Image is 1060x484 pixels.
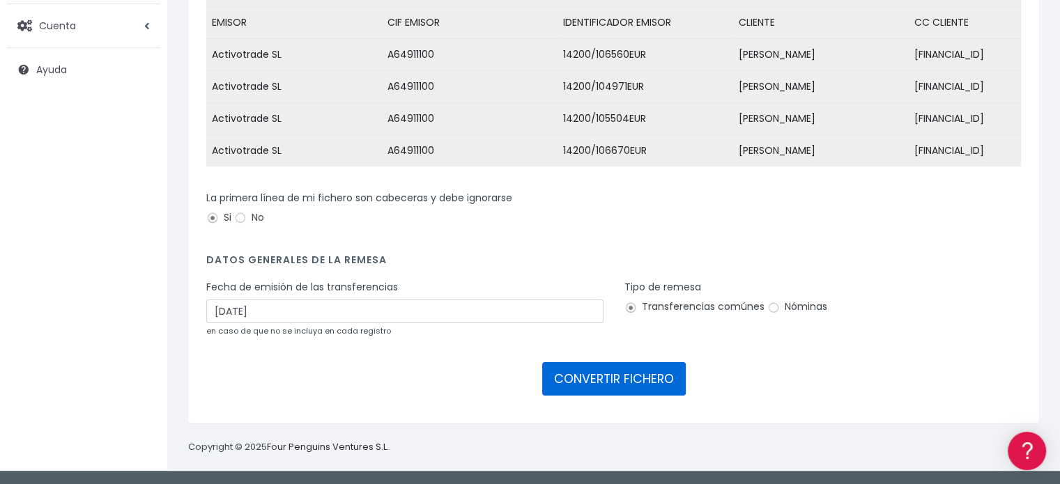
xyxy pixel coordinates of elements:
label: Tipo de remesa [624,280,701,295]
td: A64911100 [382,71,558,103]
td: 14200/104971EUR [558,71,733,103]
td: [PERSON_NAME] [733,39,909,71]
div: Información general [14,97,265,110]
p: Copyright © 2025 . [188,440,391,455]
a: Cuenta [7,11,160,40]
label: Transferencias comúnes [624,299,765,314]
a: Perfiles de empresas [14,241,265,263]
td: [PERSON_NAME] [733,135,909,167]
h4: Datos generales de la remesa [206,254,1021,273]
td: Activotrade SL [206,135,382,167]
a: API [14,356,265,377]
a: Información general [14,118,265,140]
label: La primera línea de mi fichero son cabeceras y debe ignorarse [206,191,512,205]
td: [PERSON_NAME] [733,71,909,103]
small: en caso de que no se incluya en cada registro [206,325,391,336]
td: 14200/106560EUR [558,39,733,71]
td: [PERSON_NAME] [733,103,909,135]
td: Activotrade SL [206,71,382,103]
label: Si [206,210,231,225]
td: IDENTIFICADOR EMISOR [558,7,733,39]
td: Activotrade SL [206,103,382,135]
a: Ayuda [7,55,160,84]
a: Formatos [14,176,265,198]
a: Problemas habituales [14,198,265,219]
a: Four Penguins Ventures S.L. [267,440,389,453]
label: Fecha de emisión de las transferencias [206,280,398,295]
td: EMISOR [206,7,382,39]
a: General [14,299,265,320]
label: No [234,210,264,225]
label: Nóminas [767,299,827,314]
div: Programadores [14,334,265,348]
td: A64911100 [382,135,558,167]
span: Cuenta [39,18,76,32]
td: CLIENTE [733,7,909,39]
td: A64911100 [382,39,558,71]
td: CIF EMISOR [382,7,558,39]
td: 14200/106670EUR [558,135,733,167]
td: A64911100 [382,103,558,135]
button: Contáctanos [14,373,265,397]
td: Activotrade SL [206,39,382,71]
div: Facturación [14,276,265,290]
td: 14200/105504EUR [558,103,733,135]
span: Ayuda [36,63,67,77]
a: POWERED BY ENCHANT [192,401,268,414]
button: CONVERTIR FICHERO [542,362,686,396]
a: Videotutoriales [14,219,265,241]
div: Convertir ficheros [14,154,265,167]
